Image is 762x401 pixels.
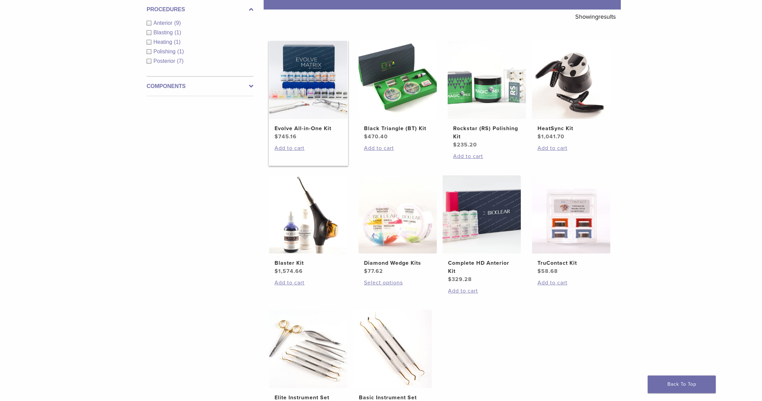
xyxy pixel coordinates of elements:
[453,152,520,160] a: Add to cart: “Rockstar (RS) Polishing Kit”
[532,41,611,141] a: HeatSync KitHeatSync Kit $1,041.70
[448,287,515,295] a: Add to cart: “Complete HD Anterior Kit”
[275,124,342,133] h2: Evolve All-in-One Kit
[537,144,605,152] a: Add to cart: “HeatSync Kit”
[153,49,177,54] span: Polishing
[269,175,347,254] img: Blaster Kit
[364,124,431,133] h2: Black Triangle (BT) Kit
[153,30,175,35] span: Blasting
[447,41,527,149] a: Rockstar (RS) Polishing KitRockstar (RS) Polishing Kit $235.20
[174,20,181,26] span: (9)
[364,144,431,152] a: Add to cart: “Black Triangle (BT) Kit”
[269,310,347,388] img: Elite Instrument Set
[359,41,437,119] img: Black Triangle (BT) Kit
[648,376,716,393] a: Back To Top
[153,20,174,26] span: Anterior
[532,175,611,275] a: TruContact KitTruContact Kit $58.68
[537,133,564,140] bdi: 1,041.70
[153,39,174,45] span: Heating
[537,124,605,133] h2: HeatSync Kit
[364,259,431,267] h2: Diamond Wedge Kits
[358,175,437,275] a: Diamond Wedge KitsDiamond Wedge Kits $77.62
[448,41,526,119] img: Rockstar (RS) Polishing Kit
[448,276,472,283] bdi: 329.28
[448,259,515,275] h2: Complete HD Anterior Kit
[275,144,342,152] a: Add to cart: “Evolve All-in-One Kit”
[269,41,347,119] img: Evolve All-in-One Kit
[532,175,610,254] img: TruContact Kit
[359,175,437,254] img: Diamond Wedge Kits
[177,58,184,64] span: (7)
[442,175,521,283] a: Complete HD Anterior KitComplete HD Anterior Kit $329.28
[153,58,177,64] span: Posterior
[537,268,541,275] span: $
[537,268,558,275] bdi: 58.68
[532,41,610,119] img: HeatSync Kit
[443,175,521,254] img: Complete HD Anterior Kit
[275,268,278,275] span: $
[275,259,342,267] h2: Blaster Kit
[275,133,297,140] bdi: 745.16
[537,259,605,267] h2: TruContact Kit
[174,39,181,45] span: (1)
[364,133,368,140] span: $
[275,279,342,287] a: Add to cart: “Blaster Kit”
[275,268,303,275] bdi: 1,574.66
[175,30,181,35] span: (1)
[177,49,184,54] span: (1)
[269,175,348,275] a: Blaster KitBlaster Kit $1,574.66
[364,268,383,275] bdi: 77.62
[453,141,457,148] span: $
[453,124,520,141] h2: Rockstar (RS) Polishing Kit
[353,310,432,388] img: Basic Instrument Set
[147,82,253,90] label: Components
[448,276,452,283] span: $
[364,279,431,287] a: Select options for “Diamond Wedge Kits”
[537,133,541,140] span: $
[269,41,348,141] a: Evolve All-in-One KitEvolve All-in-One Kit $745.16
[364,268,368,275] span: $
[275,133,278,140] span: $
[364,133,388,140] bdi: 470.40
[147,5,253,14] label: Procedures
[453,141,477,148] bdi: 235.20
[575,10,616,24] p: Showing results
[358,41,437,141] a: Black Triangle (BT) KitBlack Triangle (BT) Kit $470.40
[537,279,605,287] a: Add to cart: “TruContact Kit”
